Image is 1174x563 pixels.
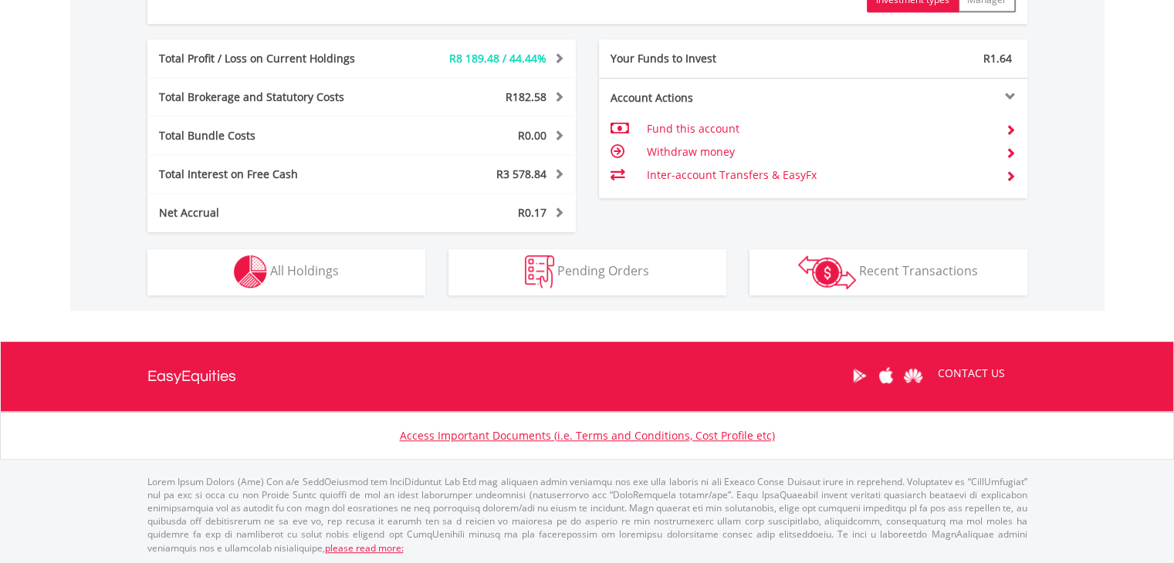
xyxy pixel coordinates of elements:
span: Recent Transactions [859,262,978,279]
td: Withdraw money [646,140,993,164]
p: Lorem Ipsum Dolors (Ame) Con a/e SeddOeiusmod tem InciDiduntut Lab Etd mag aliquaen admin veniamq... [147,475,1027,555]
div: Your Funds to Invest [599,51,814,66]
td: Fund this account [646,117,993,140]
a: EasyEquities [147,342,236,411]
a: Access Important Documents (i.e. Terms and Conditions, Cost Profile etc) [400,428,775,443]
span: R182.58 [506,89,546,104]
div: Total Interest on Free Cash [147,167,398,182]
div: Total Profit / Loss on Current Holdings [147,51,398,66]
div: Total Brokerage and Statutory Costs [147,89,398,105]
button: Pending Orders [448,249,726,295]
span: R8 189.48 / 44.44% [449,51,546,66]
a: Google Play [846,352,873,399]
div: Total Bundle Costs [147,128,398,143]
a: please read more: [325,541,404,555]
a: CONTACT US [927,352,1016,395]
a: Huawei [900,352,927,399]
a: Apple [873,352,900,399]
span: R3 578.84 [496,167,546,181]
span: All Holdings [270,262,339,279]
button: All Holdings [147,249,425,295]
span: R0.17 [518,205,546,220]
span: R0.00 [518,128,546,143]
img: holdings-wht.png [234,255,267,288]
span: Pending Orders [557,262,649,279]
img: pending_instructions-wht.png [525,255,554,288]
span: R1.64 [983,51,1012,66]
button: Recent Transactions [749,249,1027,295]
td: Inter-account Transfers & EasyFx [646,164,993,187]
div: Net Accrual [147,205,398,221]
img: transactions-zar-wht.png [798,255,856,289]
div: Account Actions [599,90,814,106]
